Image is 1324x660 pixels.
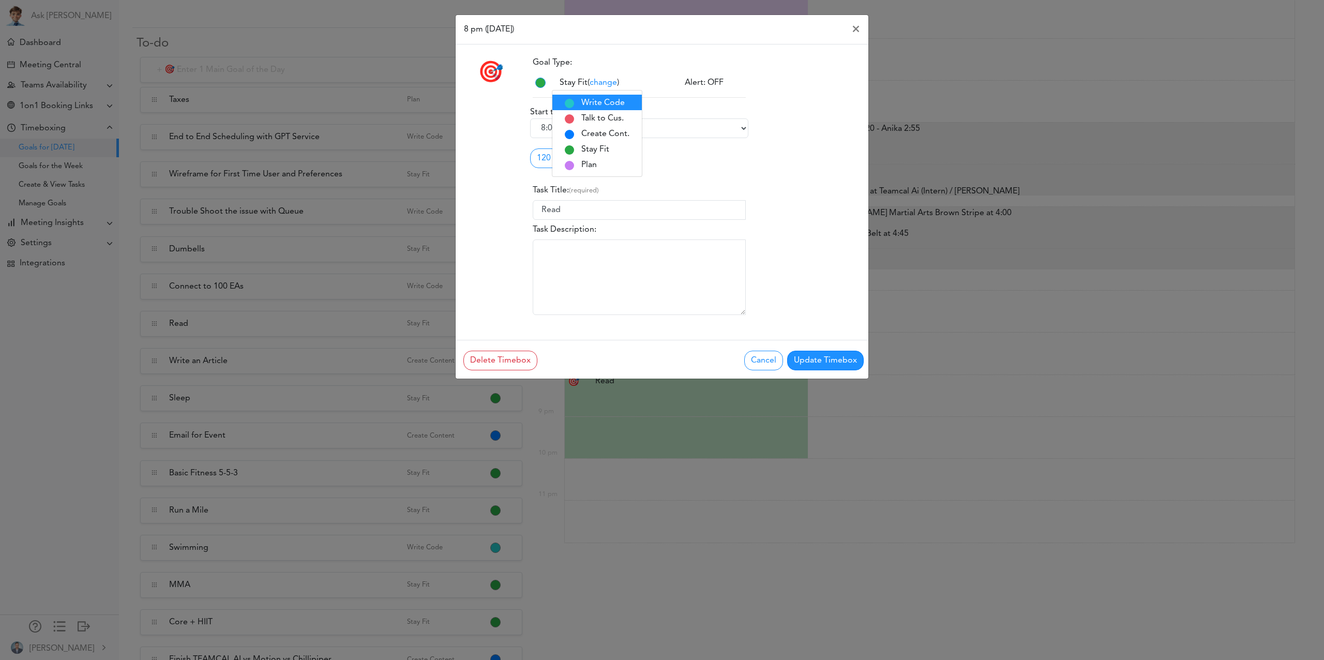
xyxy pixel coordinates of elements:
[464,23,514,36] h6: 8 pm ([DATE])
[581,99,625,107] span: Write Code - Developing the product
[478,63,504,84] span: 🎯
[552,77,677,89] div: ( )
[590,79,617,87] span: change
[581,145,609,154] span: Stay Fit -
[533,181,599,200] label: Task Title:
[530,106,569,118] label: Start time:
[569,187,599,194] small: (required)
[581,161,597,169] span: Plan - Planning, Fund raising, Partnership
[787,351,864,370] button: Update Timebox
[530,148,574,168] a: 120 min
[844,15,868,44] button: Close
[533,220,596,239] label: Task Description:
[744,351,783,370] button: Cancel
[463,351,537,370] button: Delete Timebox
[852,23,860,36] span: ×
[581,114,624,123] span: Talk to Customers - Talk to existing and potential customers
[560,79,588,87] span: Stay Fit
[581,130,629,138] span: Create Content - SEO, Articles, Video, Newsletter Etc.
[677,77,748,89] div: Alert: OFF
[530,53,575,72] label: Goal Type:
